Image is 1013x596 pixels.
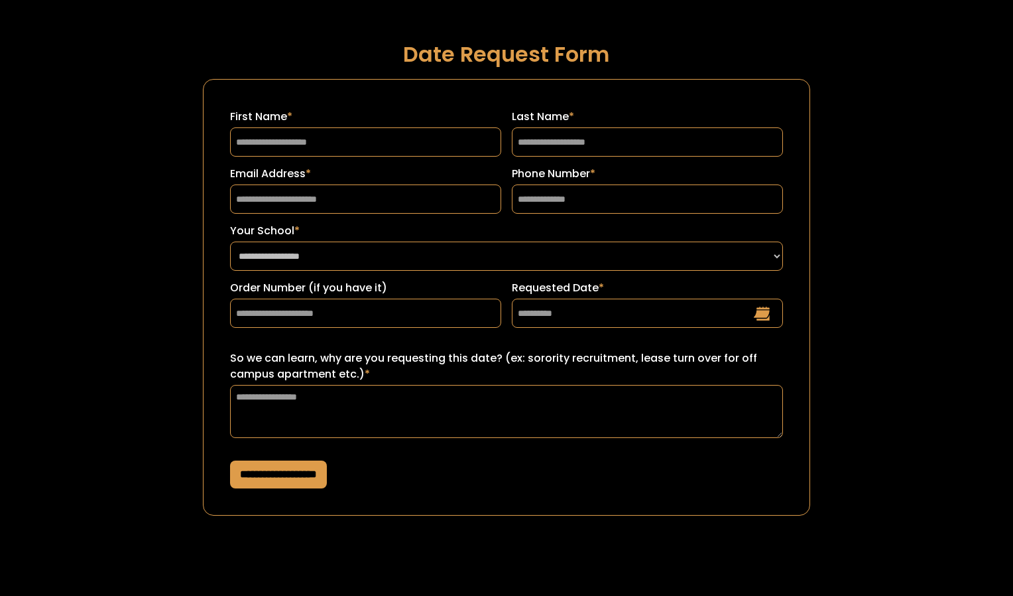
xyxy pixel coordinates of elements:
label: So we can learn, why are you requesting this date? (ex: sorority recruitment, lease turn over for... [230,350,784,382]
label: Last Name [512,109,783,125]
label: Your School [230,223,784,239]
h1: Date Request Form [203,42,811,66]
label: Requested Date [512,280,783,296]
label: Email Address [230,166,501,182]
label: Phone Number [512,166,783,182]
label: First Name [230,109,501,125]
form: Request a Date Form [203,79,811,516]
label: Order Number (if you have it) [230,280,501,296]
